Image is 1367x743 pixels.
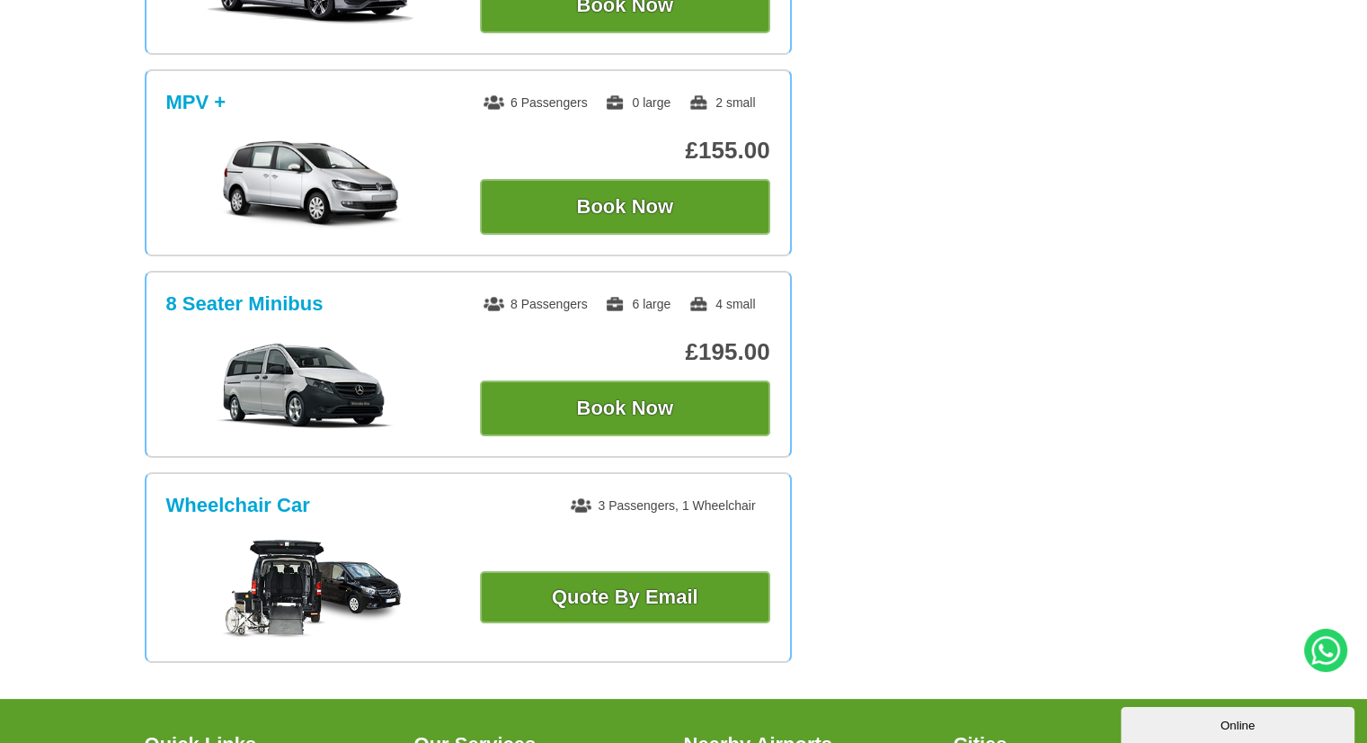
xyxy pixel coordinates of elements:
h3: 8 Seater Minibus [166,292,324,316]
img: MPV + [175,139,446,229]
p: £195.00 [480,338,770,366]
img: 8 Seater Minibus [175,341,446,431]
span: 6 large [605,297,670,311]
span: 2 small [688,95,755,110]
span: 3 Passengers, 1 Wheelchair [571,498,755,513]
img: Wheelchair Car [221,540,401,639]
p: £155.00 [480,137,770,165]
button: Book Now [480,380,770,436]
iframe: chat widget [1121,703,1358,743]
a: Quote By Email [480,571,770,623]
span: 6 Passengers [484,95,588,110]
h3: Wheelchair Car [166,494,310,517]
span: 0 large [605,95,670,110]
span: 8 Passengers [484,297,588,311]
h3: MPV + [166,91,226,114]
button: Book Now [480,179,770,235]
span: 4 small [688,297,755,311]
